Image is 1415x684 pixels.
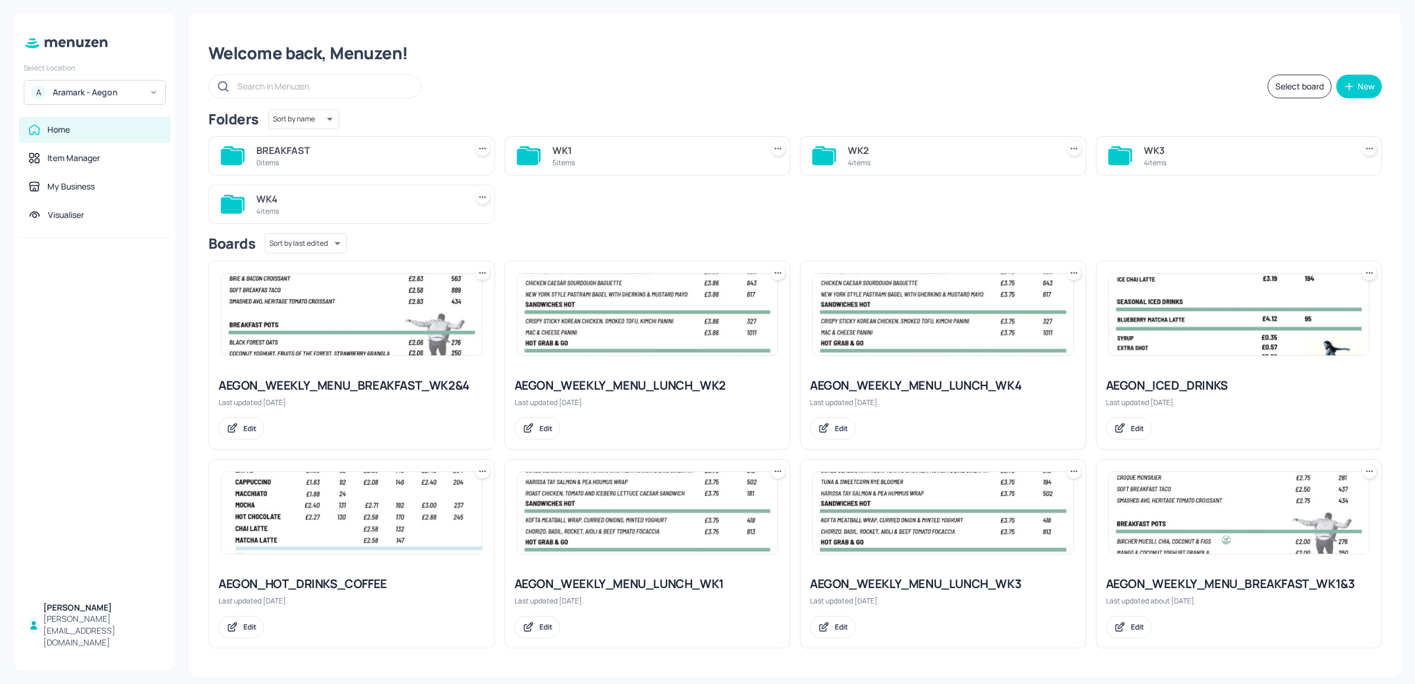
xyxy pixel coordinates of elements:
[268,107,339,131] div: Sort by name
[256,158,461,168] div: 0 items
[265,232,347,255] div: Sort by last edited
[810,377,1076,394] div: AEGON_WEEKLY_MENU_LUNCH_WK4
[539,622,552,632] div: Edit
[539,423,552,433] div: Edit
[514,377,781,394] div: AEGON_WEEKLY_MENU_LUNCH_WK2
[1106,596,1372,606] div: Last updated about [DATE].
[1109,472,1369,554] img: 2025-06-26-175093568357001l6cigwfq13.jpeg
[835,423,848,433] div: Edit
[218,397,485,407] div: Last updated [DATE].
[47,124,70,136] div: Home
[48,209,84,221] div: Visualiser
[47,152,100,164] div: Item Manager
[47,181,95,192] div: My Business
[24,63,166,73] div: Select Location
[835,622,848,632] div: Edit
[1268,75,1332,98] button: Select board
[1131,423,1144,433] div: Edit
[1144,143,1349,158] div: WK3
[208,234,255,253] div: Boards
[552,158,757,168] div: 5 items
[218,576,485,592] div: AEGON_HOT_DRINKS_COFFEE
[848,143,1053,158] div: WK2
[221,274,482,355] img: 2025-08-05-1754388989741gh1wm74den6.jpeg
[517,472,778,554] img: 2025-07-28-1753700906217d41jcq7vm95.jpeg
[552,143,757,158] div: WK1
[514,596,781,606] div: Last updated [DATE].
[237,78,409,95] input: Search in Menuzen
[1336,75,1382,98] button: New
[1109,274,1369,355] img: 2025-08-01-17540401602505w12ejh9169.jpeg
[514,397,781,407] div: Last updated [DATE].
[256,192,461,206] div: WK4
[221,472,482,554] img: 2025-08-01-17540398344141yt8h2wk8fy.jpeg
[1106,397,1372,407] div: Last updated [DATE].
[208,43,1382,64] div: Welcome back, Menuzen!
[1106,377,1372,394] div: AEGON_ICED_DRINKS
[810,397,1076,407] div: Last updated [DATE].
[517,274,778,355] img: 2025-08-05-1754384217751prai42qxyxp.jpeg
[31,85,46,99] div: A
[43,602,161,614] div: [PERSON_NAME]
[848,158,1053,168] div: 4 items
[1144,158,1349,168] div: 4 items
[813,472,1073,554] img: 2025-07-21-1753086838074o58o18uk11.jpeg
[53,86,142,98] div: Aramark - Aegon
[810,576,1076,592] div: AEGON_WEEKLY_MENU_LUNCH_WK3
[243,622,256,632] div: Edit
[243,423,256,433] div: Edit
[1358,82,1375,91] div: New
[514,576,781,592] div: AEGON_WEEKLY_MENU_LUNCH_WK1
[810,596,1076,606] div: Last updated [DATE].
[813,274,1073,355] img: 2025-08-01-1754041160970e978u50ldtn.jpeg
[256,143,461,158] div: BREAKFAST
[1106,576,1372,592] div: AEGON_WEEKLY_MENU_BREAKFAST_WK1&3
[218,596,485,606] div: Last updated [DATE].
[218,377,485,394] div: AEGON_WEEKLY_MENU_BREAKFAST_WK2&4
[208,110,259,129] div: Folders
[43,613,161,648] div: [PERSON_NAME][EMAIL_ADDRESS][DOMAIN_NAME]
[256,206,461,216] div: 4 items
[1131,622,1144,632] div: Edit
